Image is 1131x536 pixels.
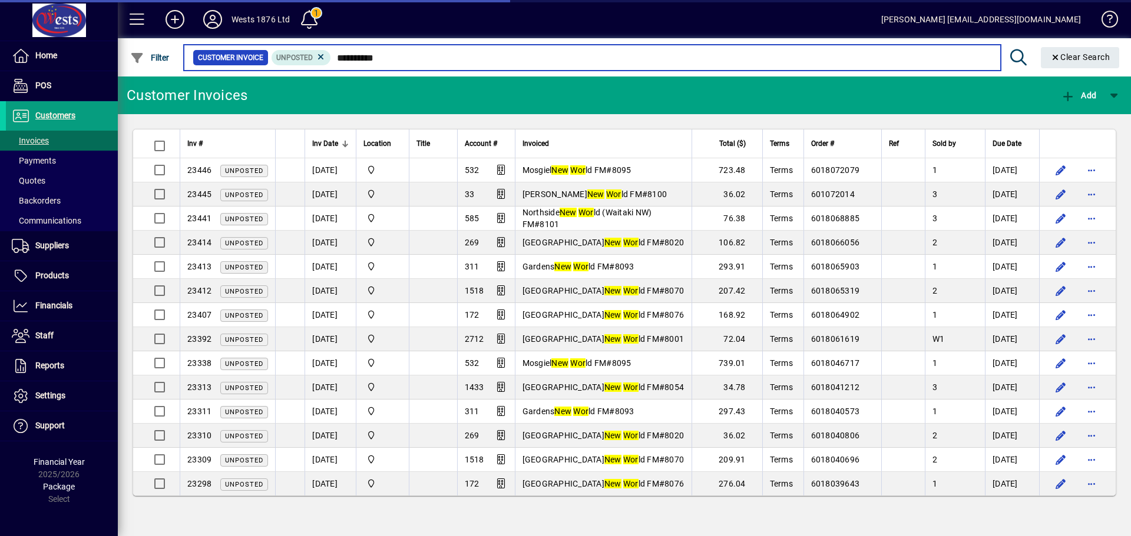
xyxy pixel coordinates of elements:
[187,358,211,368] span: 23338
[1050,52,1110,62] span: Clear Search
[811,310,860,319] span: 6018064902
[1051,329,1070,348] button: Edit
[465,165,479,175] span: 532
[1082,474,1101,493] button: More options
[692,158,762,182] td: 723.48
[811,165,860,175] span: 6018072079
[522,334,684,344] span: [GEOGRAPHIC_DATA] ld FM#8001
[692,207,762,231] td: 76.38
[932,479,937,488] span: 1
[587,189,604,199] em: New
[6,261,118,291] a: Products
[985,424,1039,448] td: [DATE]
[932,214,937,223] span: 3
[770,165,793,175] span: Terms
[363,477,402,490] span: Wests Cordials
[305,303,356,327] td: [DATE]
[35,81,51,90] span: POS
[692,231,762,255] td: 106.82
[465,455,484,464] span: 1518
[465,310,479,319] span: 172
[187,238,211,247] span: 23414
[465,358,479,368] span: 532
[1058,85,1099,106] button: Add
[1082,354,1101,372] button: More options
[770,286,793,295] span: Terms
[187,214,211,223] span: 23441
[889,137,899,150] span: Ref
[305,182,356,207] td: [DATE]
[932,137,978,150] div: Sold by
[1051,354,1070,372] button: Edit
[35,361,64,370] span: Reports
[719,137,746,150] span: Total ($)
[623,455,639,464] em: Wor
[6,71,118,101] a: POS
[770,310,793,319] span: Terms
[6,231,118,261] a: Suppliers
[225,167,263,175] span: Unposted
[522,407,634,416] span: Gardens ld FM#8093
[272,50,331,65] mat-chip: Customer Invoice Status: Unposted
[312,137,349,150] div: Inv Date
[232,10,290,29] div: Wests 1876 Ltd
[35,331,54,340] span: Staff
[1051,161,1070,179] button: Edit
[985,399,1039,424] td: [DATE]
[465,286,484,295] span: 1518
[363,332,402,345] span: Wests Cordials
[416,137,449,150] div: Title
[623,286,639,295] em: Wor
[623,334,639,344] em: Wor
[932,310,937,319] span: 1
[225,384,263,392] span: Unposted
[35,421,65,430] span: Support
[692,351,762,375] td: 739.01
[12,136,49,145] span: Invoices
[6,171,118,191] a: Quotes
[623,382,639,392] em: Wor
[985,351,1039,375] td: [DATE]
[985,375,1039,399] td: [DATE]
[6,211,118,231] a: Communications
[465,262,479,271] span: 311
[623,479,639,488] em: Wor
[465,479,479,488] span: 172
[225,215,263,223] span: Unposted
[604,238,621,247] em: New
[770,382,793,392] span: Terms
[305,207,356,231] td: [DATE]
[551,165,568,175] em: New
[305,424,356,448] td: [DATE]
[187,137,268,150] div: Inv #
[1082,257,1101,276] button: More options
[692,279,762,303] td: 207.42
[522,358,631,368] span: Mosgiel ld FM#8095
[1082,185,1101,204] button: More options
[554,262,571,271] em: New
[305,351,356,375] td: [DATE]
[1051,233,1070,252] button: Edit
[305,255,356,279] td: [DATE]
[522,137,684,150] div: Invoiced
[465,431,479,440] span: 269
[363,453,402,466] span: Wests Cordials
[1082,450,1101,469] button: More options
[811,334,860,344] span: 6018061619
[6,381,118,411] a: Settings
[305,448,356,472] td: [DATE]
[363,405,402,418] span: Wests Cordials
[225,264,263,271] span: Unposted
[465,238,479,247] span: 269
[305,399,356,424] td: [DATE]
[1082,378,1101,397] button: More options
[770,479,793,488] span: Terms
[570,358,586,368] em: Wor
[1041,47,1120,68] button: Clear
[276,54,313,62] span: Unposted
[522,262,634,271] span: Gardens ld FM#8093
[187,431,211,440] span: 23310
[1051,450,1070,469] button: Edit
[305,279,356,303] td: [DATE]
[811,286,860,295] span: 6018065319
